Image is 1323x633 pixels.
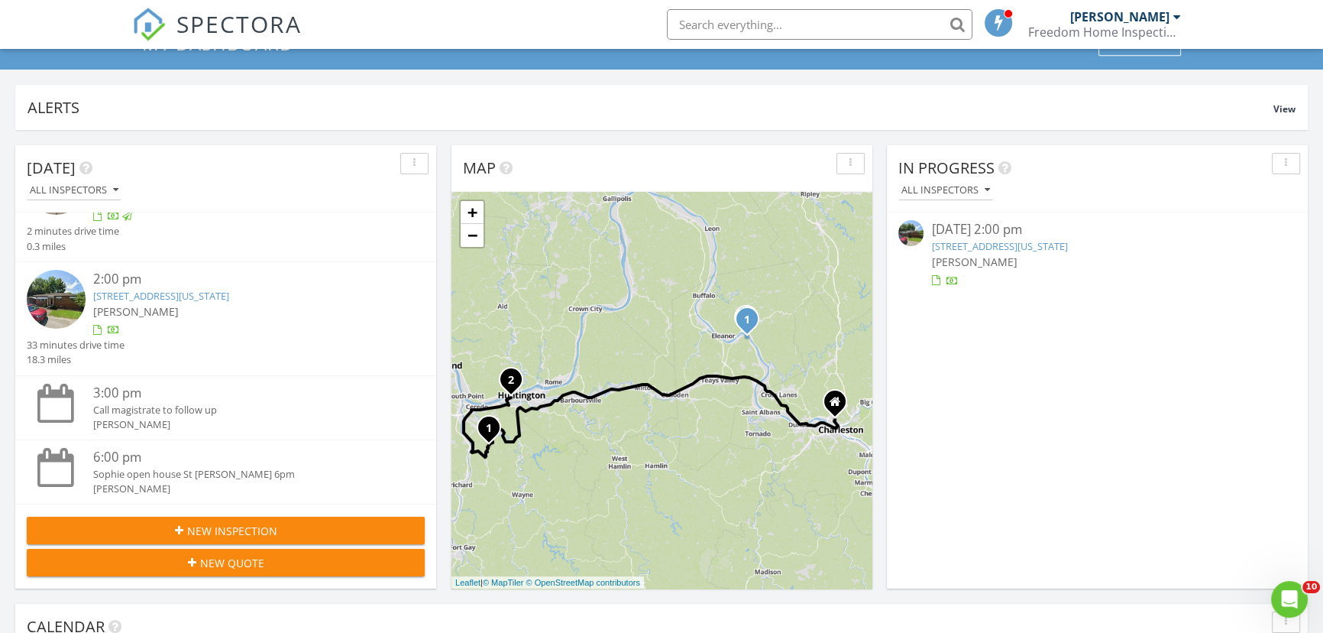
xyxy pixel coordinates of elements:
div: All Inspectors [30,185,118,196]
a: Leaflet [455,578,480,587]
span: 10 [1302,581,1320,593]
a: 2:00 pm [STREET_ADDRESS][US_STATE] [PERSON_NAME] 33 minutes drive time 18.3 miles [27,270,425,368]
span: Map [463,157,496,178]
a: [DATE] 2:00 pm [STREET_ADDRESS][US_STATE] [PERSON_NAME] [898,220,1296,288]
i: 1 [486,424,492,434]
img: The Best Home Inspection Software - Spectora [132,8,166,41]
a: © MapTiler [483,578,524,587]
div: [PERSON_NAME] [93,482,392,496]
img: streetview [898,220,924,245]
a: [STREET_ADDRESS][US_STATE] [931,239,1067,253]
div: 2:00 pm [93,270,392,289]
span: [DATE] [27,157,76,178]
div: 18.3 miles [27,352,125,367]
div: 33 minutes drive time [27,338,125,352]
img: streetview [27,270,86,329]
div: Sophie open house St [PERSON_NAME] 6pm [93,467,392,482]
div: 719 Helen Ave, Charleston WV 25302 [835,401,844,411]
div: 901 Right Fork Buffalo Creek Rd, Huntington, WV 25704 [489,427,498,437]
input: Search everything... [667,9,972,40]
span: New Quote [200,555,264,571]
a: Zoom in [461,201,484,224]
div: 6 Dover St, Winfield, WV 25213 [747,319,756,328]
div: All Inspectors [901,185,990,196]
div: 0.3 miles [27,239,119,254]
span: New Inspection [187,523,277,539]
i: 1 [744,315,750,326]
div: 3:00 pm [93,384,392,403]
div: [PERSON_NAME] [93,417,392,432]
div: | [451,576,644,589]
a: SPECTORA [132,21,302,53]
div: Dashboards [1105,40,1174,50]
div: 2 minutes drive time [27,224,119,239]
div: Call magistrate to follow up [93,403,392,417]
iframe: Intercom live chat [1271,581,1308,618]
div: Alerts [27,97,1273,118]
span: In Progress [898,157,995,178]
button: All Inspectors [27,180,121,201]
div: 6:00 pm [93,448,392,467]
a: Zoom out [461,224,484,247]
span: [PERSON_NAME] [931,255,1017,269]
i: 2 [508,375,514,386]
button: New Quote [27,549,425,576]
div: Freedom Home Inspections LLC [1028,24,1181,40]
a: © OpenStreetMap contributors [526,578,640,587]
span: View [1273,102,1296,115]
div: 12 Washington Ct, Huntington, WV 25704 [511,379,520,388]
a: [STREET_ADDRESS][US_STATE] [93,289,229,303]
button: New Inspection [27,517,425,544]
button: All Inspectors [898,180,993,201]
span: [PERSON_NAME] [93,304,179,319]
div: [DATE] 2:00 pm [931,220,1263,239]
span: SPECTORA [176,8,302,40]
div: [PERSON_NAME] [1070,9,1169,24]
